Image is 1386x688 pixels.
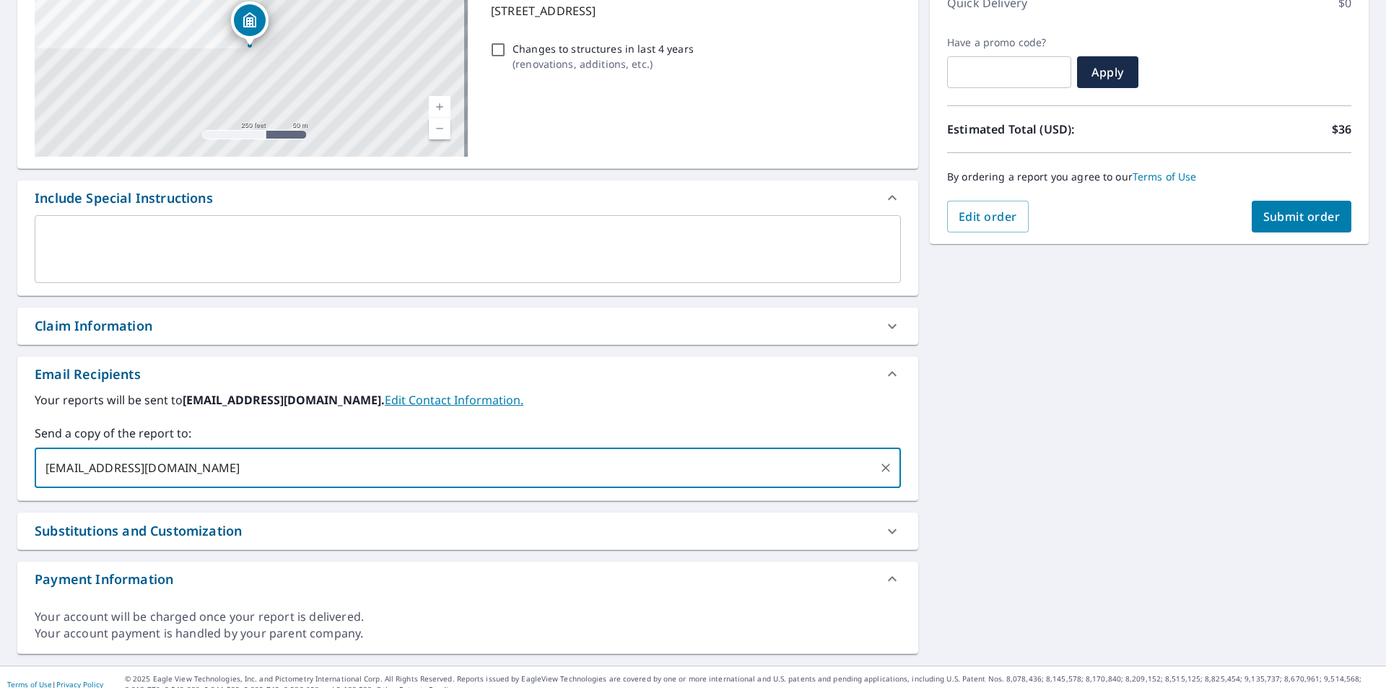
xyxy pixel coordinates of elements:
[35,521,242,541] div: Substitutions and Customization
[35,625,901,642] div: Your account payment is handled by your parent company.
[385,392,523,408] a: EditContactInfo
[17,513,918,549] div: Substitutions and Customization
[17,357,918,391] div: Email Recipients
[183,392,385,408] b: [EMAIL_ADDRESS][DOMAIN_NAME].
[513,56,694,71] p: ( renovations, additions, etc. )
[1263,209,1341,225] span: Submit order
[1133,170,1197,183] a: Terms of Use
[429,118,450,139] a: Current Level 17, Zoom Out
[947,201,1029,232] button: Edit order
[17,308,918,344] div: Claim Information
[35,609,901,625] div: Your account will be charged once your report is delivered.
[959,209,1017,225] span: Edit order
[1077,56,1138,88] button: Apply
[35,424,901,442] label: Send a copy of the report to:
[35,188,213,208] div: Include Special Instructions
[231,1,269,46] div: Dropped pin, building 1, MultiFamily property, 21447 Archwood Cir Farmington Hills, MI 48336
[947,121,1149,138] p: Estimated Total (USD):
[17,180,918,215] div: Include Special Instructions
[947,36,1071,49] label: Have a promo code?
[35,365,141,384] div: Email Recipients
[429,96,450,118] a: Current Level 17, Zoom In
[513,41,694,56] p: Changes to structures in last 4 years
[17,562,918,596] div: Payment Information
[1332,121,1351,138] p: $36
[491,2,895,19] p: [STREET_ADDRESS]
[35,316,152,336] div: Claim Information
[1252,201,1352,232] button: Submit order
[35,391,901,409] label: Your reports will be sent to
[876,458,896,478] button: Clear
[35,570,173,589] div: Payment Information
[947,170,1351,183] p: By ordering a report you agree to our
[1089,64,1127,80] span: Apply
